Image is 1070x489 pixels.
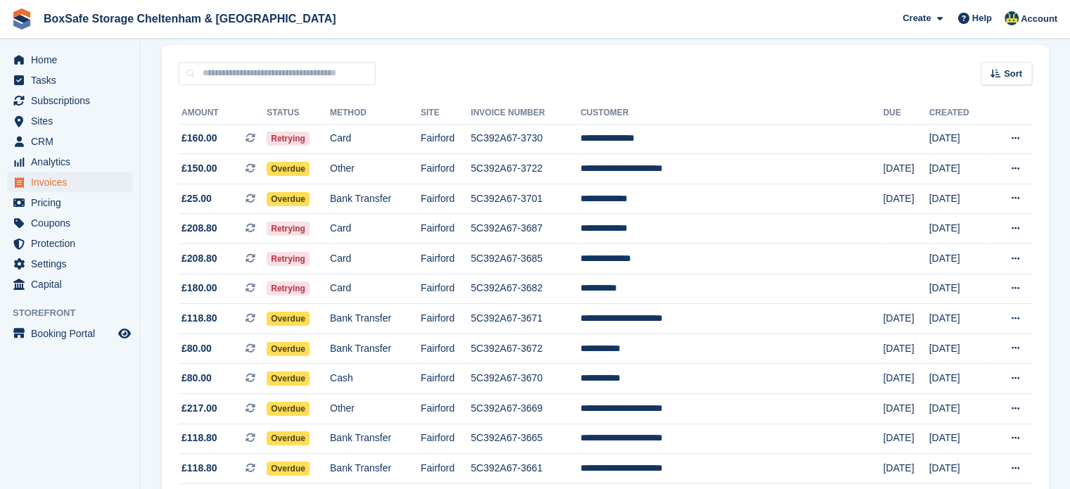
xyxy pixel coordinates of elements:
[421,454,471,484] td: Fairford
[7,234,133,253] a: menu
[267,462,310,476] span: Overdue
[267,342,310,356] span: Overdue
[31,111,115,131] span: Sites
[471,184,580,214] td: 5C392A67-3701
[7,254,133,274] a: menu
[330,214,421,244] td: Card
[267,102,330,125] th: Status
[471,244,580,274] td: 5C392A67-3685
[181,221,217,236] span: £208.80
[31,152,115,172] span: Analytics
[330,364,421,394] td: Cash
[903,11,931,25] span: Create
[421,334,471,364] td: Fairford
[421,184,471,214] td: Fairford
[929,394,988,424] td: [DATE]
[31,254,115,274] span: Settings
[31,234,115,253] span: Protection
[883,184,929,214] td: [DATE]
[330,334,421,364] td: Bank Transfer
[330,454,421,484] td: Bank Transfer
[7,152,133,172] a: menu
[7,70,133,90] a: menu
[181,131,217,146] span: £160.00
[929,244,988,274] td: [DATE]
[31,70,115,90] span: Tasks
[179,102,267,125] th: Amount
[31,213,115,233] span: Coupons
[330,102,421,125] th: Method
[471,102,580,125] th: Invoice Number
[7,172,133,192] a: menu
[267,162,310,176] span: Overdue
[421,124,471,154] td: Fairford
[471,154,580,184] td: 5C392A67-3722
[883,454,929,484] td: [DATE]
[421,394,471,424] td: Fairford
[330,184,421,214] td: Bank Transfer
[330,154,421,184] td: Other
[929,184,988,214] td: [DATE]
[330,274,421,304] td: Card
[421,364,471,394] td: Fairford
[929,304,988,334] td: [DATE]
[31,193,115,212] span: Pricing
[267,371,310,386] span: Overdue
[267,252,310,266] span: Retrying
[7,111,133,131] a: menu
[471,394,580,424] td: 5C392A67-3669
[181,281,217,296] span: £180.00
[330,244,421,274] td: Card
[883,154,929,184] td: [DATE]
[116,325,133,342] a: Preview store
[181,191,212,206] span: £25.00
[181,341,212,356] span: £80.00
[421,102,471,125] th: Site
[883,304,929,334] td: [DATE]
[31,274,115,294] span: Capital
[38,7,341,30] a: BoxSafe Storage Cheltenham & [GEOGRAPHIC_DATA]
[7,132,133,151] a: menu
[181,311,217,326] span: £118.80
[421,304,471,334] td: Fairford
[883,334,929,364] td: [DATE]
[929,154,988,184] td: [DATE]
[31,172,115,192] span: Invoices
[267,431,310,445] span: Overdue
[929,454,988,484] td: [DATE]
[330,424,421,454] td: Bank Transfer
[181,401,217,416] span: £217.00
[929,364,988,394] td: [DATE]
[929,274,988,304] td: [DATE]
[471,364,580,394] td: 5C392A67-3670
[1005,11,1019,25] img: Kim Virabi
[330,394,421,424] td: Other
[267,132,310,146] span: Retrying
[181,251,217,266] span: £208.80
[471,274,580,304] td: 5C392A67-3682
[31,132,115,151] span: CRM
[7,91,133,110] a: menu
[267,192,310,206] span: Overdue
[471,424,580,454] td: 5C392A67-3665
[330,124,421,154] td: Card
[181,431,217,445] span: £118.80
[929,334,988,364] td: [DATE]
[421,244,471,274] td: Fairford
[1021,12,1057,26] span: Account
[929,124,988,154] td: [DATE]
[267,312,310,326] span: Overdue
[471,214,580,244] td: 5C392A67-3687
[883,394,929,424] td: [DATE]
[1004,67,1022,81] span: Sort
[13,306,140,320] span: Storefront
[7,324,133,343] a: menu
[7,213,133,233] a: menu
[267,222,310,236] span: Retrying
[471,124,580,154] td: 5C392A67-3730
[580,102,883,125] th: Customer
[421,424,471,454] td: Fairford
[471,454,580,484] td: 5C392A67-3661
[7,193,133,212] a: menu
[471,334,580,364] td: 5C392A67-3672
